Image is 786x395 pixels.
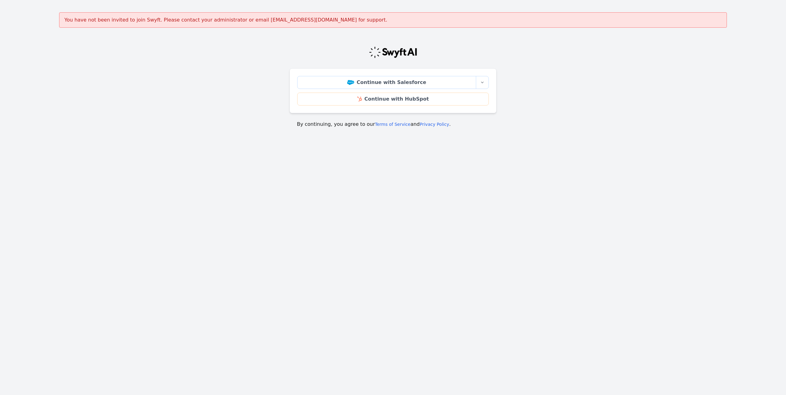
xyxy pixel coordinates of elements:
[357,97,362,102] img: HubSpot
[369,46,417,58] img: Swyft Logo
[297,76,476,89] a: Continue with Salesforce
[375,122,410,127] a: Terms of Service
[297,93,489,106] a: Continue with HubSpot
[59,12,727,28] div: You have not been invited to join Swyft. Please contact your administrator or email [EMAIL_ADDRES...
[420,122,449,127] a: Privacy Policy
[297,121,489,128] p: By continuing, you agree to our and .
[347,80,354,85] img: Salesforce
